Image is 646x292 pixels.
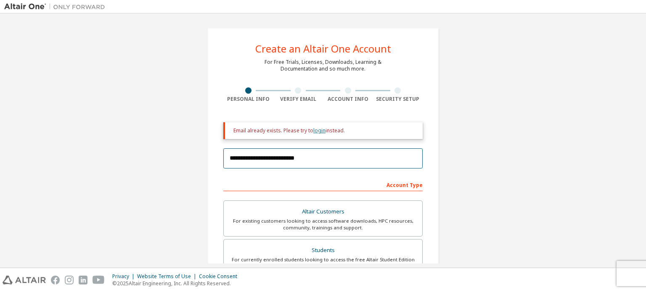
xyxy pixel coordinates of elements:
p: © 2025 Altair Engineering, Inc. All Rights Reserved. [112,280,242,287]
img: Altair One [4,3,109,11]
div: Verify Email [273,96,323,103]
div: Account Info [323,96,373,103]
div: Website Terms of Use [137,273,199,280]
img: facebook.svg [51,276,60,284]
div: Create an Altair One Account [255,44,391,54]
div: Personal Info [223,96,273,103]
img: linkedin.svg [79,276,87,284]
div: For currently enrolled students looking to access the free Altair Student Edition bundle and all ... [229,256,417,270]
a: login [313,127,326,134]
div: Altair Customers [229,206,417,218]
div: Security Setup [373,96,423,103]
img: altair_logo.svg [3,276,46,284]
div: Cookie Consent [199,273,242,280]
div: Account Type [223,178,423,191]
div: For Free Trials, Licenses, Downloads, Learning & Documentation and so much more. [265,59,381,72]
img: youtube.svg [93,276,105,284]
img: instagram.svg [65,276,74,284]
div: For existing customers looking to access software downloads, HPC resources, community, trainings ... [229,218,417,231]
div: Email already exists. Please try to instead. [233,127,416,134]
div: Students [229,245,417,256]
div: Privacy [112,273,137,280]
